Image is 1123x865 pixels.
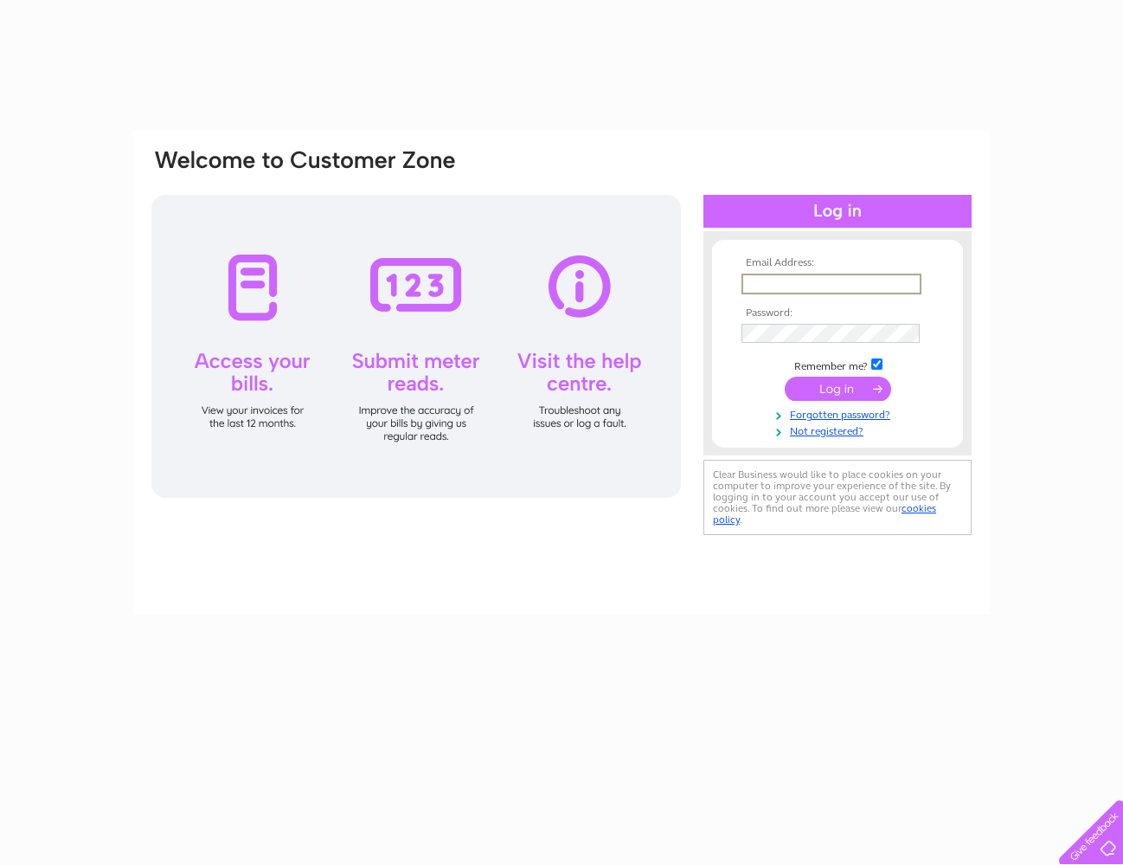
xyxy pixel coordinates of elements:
[737,356,938,373] td: Remember me?
[703,460,972,535] div: Clear Business would like to place cookies on your computer to improve your experience of the sit...
[785,377,891,401] input: Submit
[737,307,938,320] th: Password:
[741,405,938,422] a: Forgotten password?
[713,502,936,526] a: cookies policy
[741,422,938,438] a: Not registered?
[737,257,938,269] th: Email Address:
